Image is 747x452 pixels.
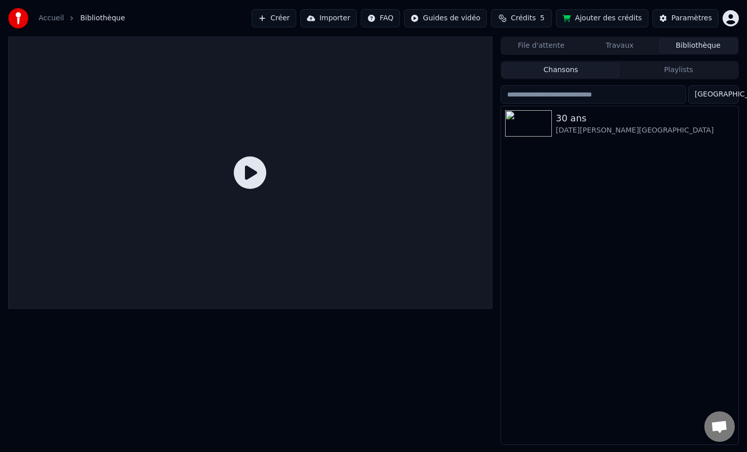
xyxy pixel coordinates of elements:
[704,411,735,442] div: Ouvrir le chat
[511,13,536,23] span: Crédits
[491,9,552,27] button: Crédits5
[404,9,487,27] button: Guides de vidéo
[39,13,64,23] a: Accueil
[39,13,125,23] nav: breadcrumb
[671,13,712,23] div: Paramètres
[540,13,545,23] span: 5
[80,13,125,23] span: Bibliothèque
[556,9,648,27] button: Ajouter des crédits
[502,63,620,78] button: Chansons
[502,39,580,53] button: File d'attente
[556,111,734,125] div: 30 ans
[252,9,296,27] button: Créer
[580,39,659,53] button: Travaux
[652,9,719,27] button: Paramètres
[361,9,400,27] button: FAQ
[659,39,737,53] button: Bibliothèque
[556,125,734,136] div: [DATE][PERSON_NAME][GEOGRAPHIC_DATA]
[8,8,28,28] img: youka
[300,9,357,27] button: Importer
[619,63,737,78] button: Playlists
